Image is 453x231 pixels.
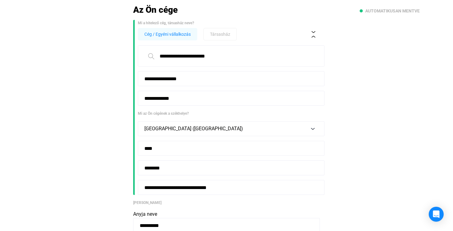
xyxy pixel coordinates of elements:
[210,30,230,38] span: Társasház
[138,121,325,136] button: [GEOGRAPHIC_DATA] ([GEOGRAPHIC_DATA])
[133,211,157,217] span: Anyja neve
[133,4,320,15] h2: Az Ön cége
[138,28,197,40] button: Cég / Egyéni vállalkozás
[144,30,191,38] span: Cég / Egyéni vállalkozás
[310,31,317,38] img: collapse
[429,207,444,222] div: Open Intercom Messenger
[138,110,320,117] div: Mi az Ön cégének a székhelye?
[307,28,320,41] button: collapse
[144,126,243,132] span: [GEOGRAPHIC_DATA] ([GEOGRAPHIC_DATA])
[138,20,320,26] div: Mi a hitelező cég, társasház neve?
[133,200,320,206] div: [PERSON_NAME]
[203,28,237,40] button: Társasház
